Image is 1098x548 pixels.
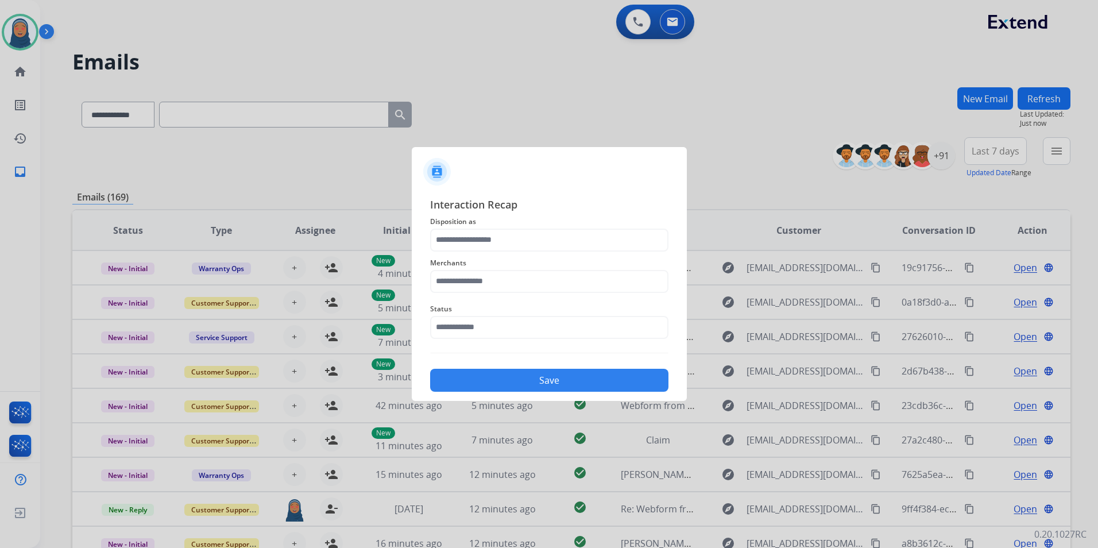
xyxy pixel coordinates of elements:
[1034,527,1087,541] p: 0.20.1027RC
[430,302,668,316] span: Status
[430,215,668,229] span: Disposition as
[430,196,668,215] span: Interaction Recap
[423,158,451,186] img: contactIcon
[430,369,668,392] button: Save
[430,256,668,270] span: Merchants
